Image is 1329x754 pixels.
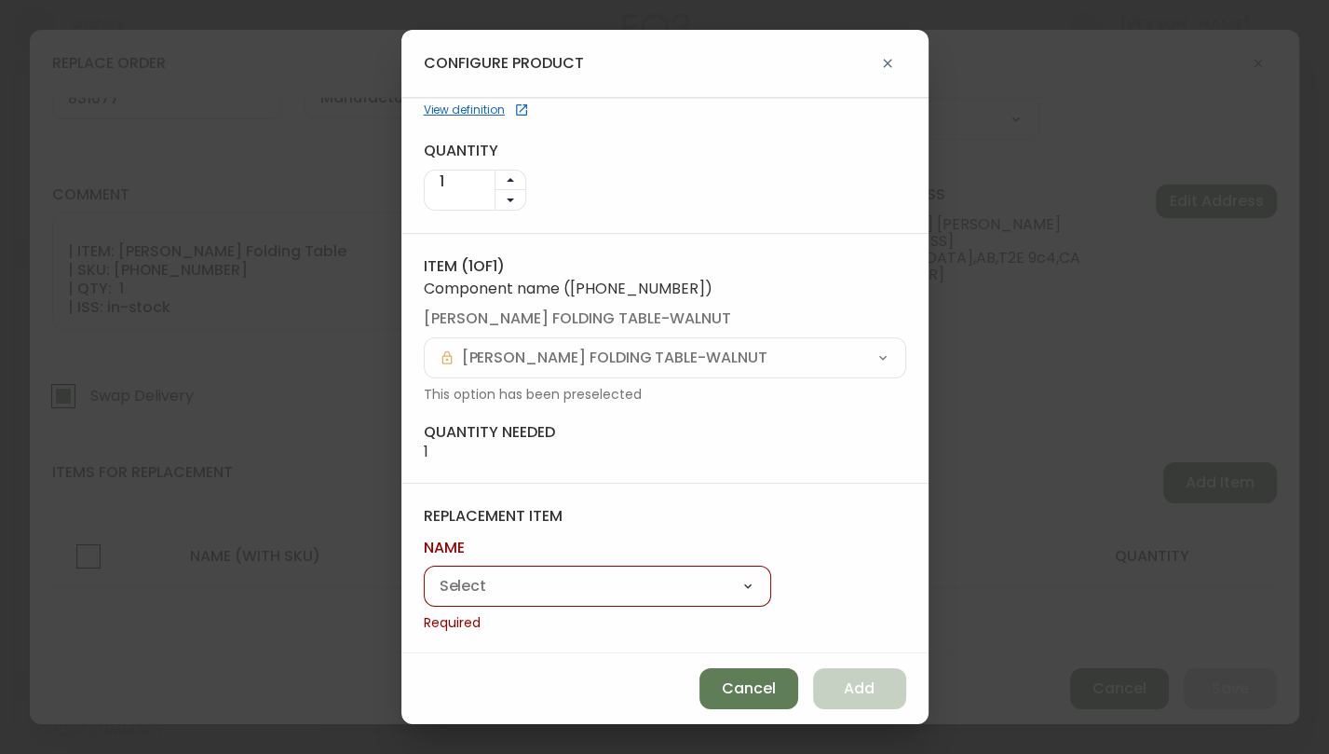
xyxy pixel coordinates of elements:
[424,506,906,527] h4: replacement item
[424,102,906,118] a: View definition
[424,256,906,277] h4: Item ( 1 of 1 )
[699,668,798,709] button: Cancel
[424,308,906,329] label: [PERSON_NAME] folding table-walnut
[722,679,776,699] span: Cancel
[424,614,771,633] span: Required
[424,538,771,558] label: name
[424,422,555,443] h4: quantity needed
[424,141,526,161] label: quantity
[424,281,906,297] span: Component name ( [PHONE_NUMBER] )
[462,349,868,366] input: Select
[424,386,906,404] span: This option has been preselected
[424,444,555,460] span: 1
[424,102,505,118] div: View definition
[424,53,584,74] h4: configure product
